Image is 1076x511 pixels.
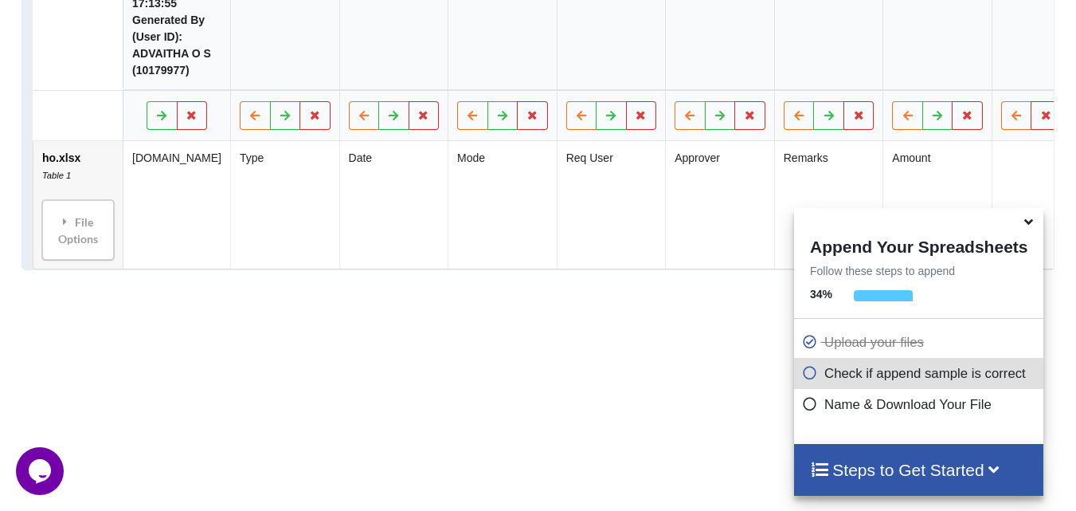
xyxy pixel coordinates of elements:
[774,141,883,269] td: Remarks
[339,141,448,269] td: Date
[802,395,1039,415] p: Name & Download Your File
[230,141,339,269] td: Type
[802,332,1039,352] p: Upload your files
[802,364,1039,383] p: Check if append sample is correct
[448,141,557,269] td: Mode
[665,141,774,269] td: Approver
[557,141,666,269] td: Req User
[33,141,123,269] td: ho.xlsx
[810,288,832,301] b: 34 %
[42,171,71,180] i: Table 1
[794,263,1043,279] p: Follow these steps to append
[882,141,992,269] td: Amount
[810,460,1027,480] h4: Steps to Get Started
[794,233,1043,257] h4: Append Your Spreadsheets
[47,205,109,255] div: File Options
[16,447,67,495] iframe: chat widget
[123,141,230,269] td: [DOMAIN_NAME]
